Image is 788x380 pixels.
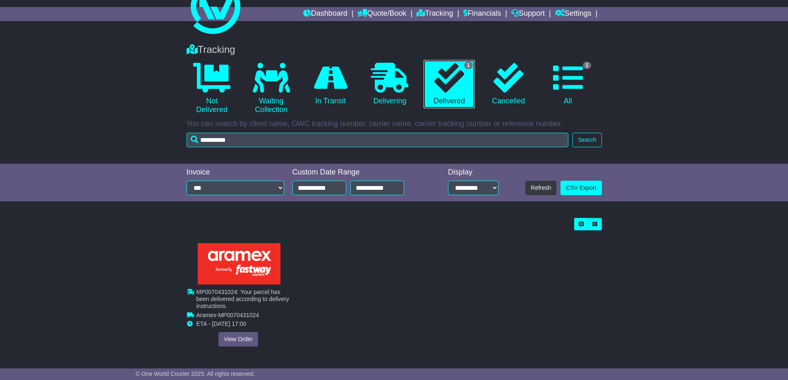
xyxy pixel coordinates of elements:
span: ETA - [DATE] 17:00 [196,320,247,327]
a: Settings [555,7,592,21]
div: Display [448,168,498,177]
div: Invoice [187,168,284,177]
a: View Order [218,332,258,347]
span: Aramex [196,312,216,318]
a: Tracking [417,7,453,21]
a: 1 All [542,60,593,109]
a: Dashboard [303,7,347,21]
span: © One World Courier 2025. All rights reserved. [136,370,255,377]
td: - [196,312,290,321]
span: MP0070431024 [218,312,259,318]
a: 1 Delivered [424,60,474,109]
a: Waiting Collection [246,60,297,117]
div: Custom Date Range [292,168,425,177]
a: Delivering [364,60,415,109]
a: CSV Export [560,181,601,195]
a: Not Delivered [187,60,237,117]
p: You can search by client name, OWC tracking number, carrier name, carrier tracking number or refe... [187,119,602,129]
button: Refresh [525,181,556,195]
span: 1 [583,62,592,69]
a: Support [511,7,545,21]
button: Search [572,133,601,147]
a: Cancelled [483,60,534,109]
div: Tracking [182,44,606,56]
span: 1 [464,62,473,69]
a: Financials [463,7,501,21]
a: Quote/Book [357,7,406,21]
span: MP0070431024: Your parcel has been delivered according to delivery instructions. [196,289,289,309]
a: In Transit [305,60,356,109]
img: Aramex.png [198,243,280,284]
